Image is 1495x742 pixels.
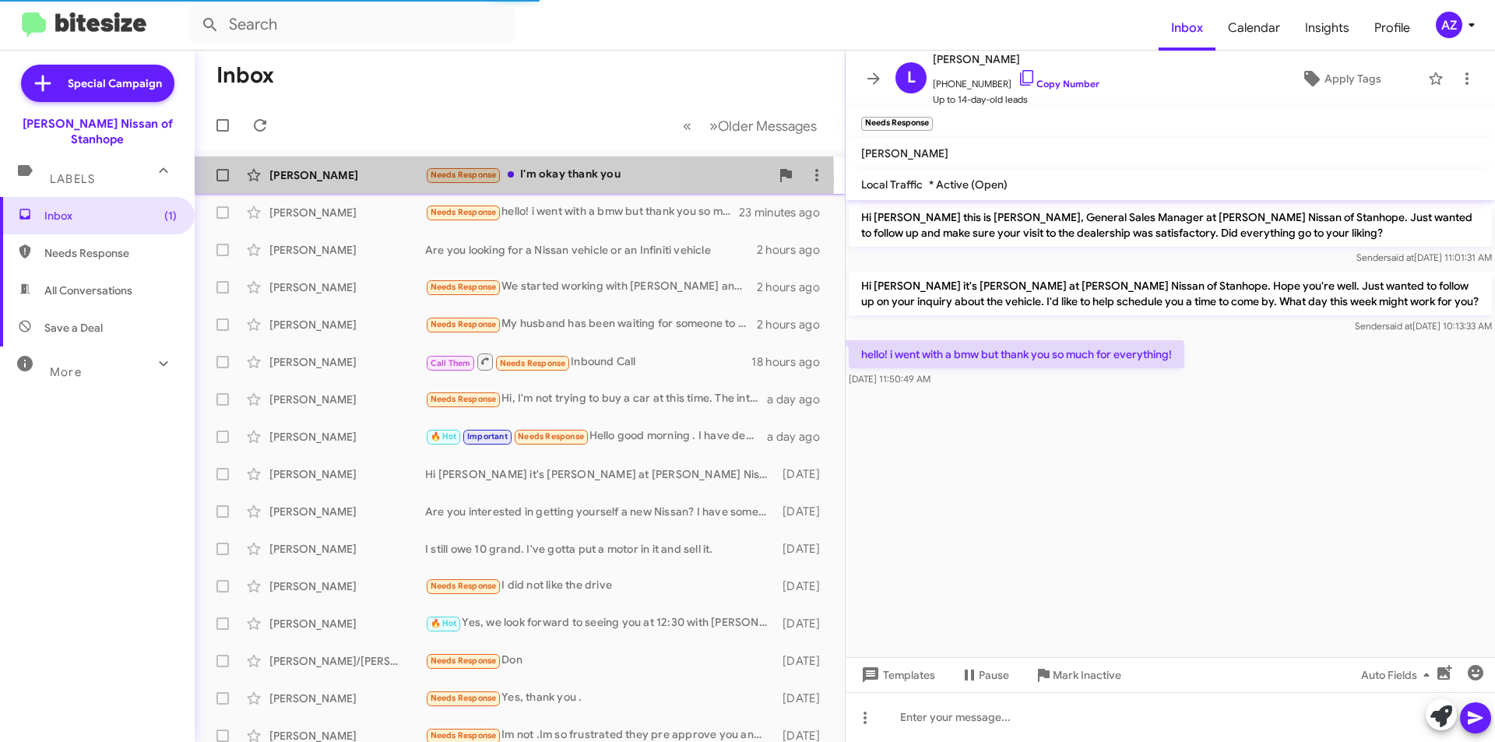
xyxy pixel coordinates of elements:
span: Needs Response [44,245,177,261]
div: We started working with [PERSON_NAME] and have decided to purchase a Honda Pilot instead. Thanks ... [425,278,757,296]
div: I did not like the drive [425,577,775,595]
span: said at [1385,320,1412,332]
span: Needs Response [431,394,497,404]
span: Needs Response [431,319,497,329]
p: Hi [PERSON_NAME] it's [PERSON_NAME] at [PERSON_NAME] Nissan of Stanhope. Hope you're well. Just w... [849,272,1492,315]
div: I still owe 10 grand. I've gotta put a motor in it and sell it. [425,541,775,557]
div: [DATE] [775,466,832,482]
span: Needs Response [500,358,566,368]
nav: Page navigation example [674,110,826,142]
div: [PERSON_NAME] [269,616,425,631]
div: I'm okay thank you [425,166,770,184]
small: Needs Response [861,117,933,131]
span: Important [467,431,508,441]
span: [DATE] 11:50:49 AM [849,373,930,385]
a: Calendar [1215,5,1293,51]
span: » [709,116,718,135]
div: [PERSON_NAME] [269,504,425,519]
span: Older Messages [718,118,817,135]
a: Inbox [1159,5,1215,51]
div: [PERSON_NAME] [269,691,425,706]
div: Hi [PERSON_NAME] it's [PERSON_NAME] at [PERSON_NAME] Nissan of Stanhope. I wanted to make sure yo... [425,466,775,482]
span: [PERSON_NAME] [861,146,948,160]
div: 2 hours ago [757,242,832,258]
div: Are you looking for a Nissan vehicle or an Infiniti vehicle [425,242,757,258]
input: Search [188,6,515,44]
p: hello! i went with a bmw but thank you so much for everything! [849,340,1184,368]
span: More [50,365,82,379]
div: [PERSON_NAME] [269,242,425,258]
button: Pause [948,661,1022,689]
span: Local Traffic [861,178,923,192]
span: Needs Response [518,431,584,441]
span: Templates [858,661,935,689]
button: Previous [674,110,701,142]
button: Mark Inactive [1022,661,1134,689]
div: [PERSON_NAME] [269,392,425,407]
div: 2 hours ago [757,280,832,295]
span: Apply Tags [1324,65,1381,93]
div: [PERSON_NAME] [269,578,425,594]
button: AZ [1423,12,1478,38]
div: 18 hours ago [751,354,832,370]
div: [DATE] [775,541,832,557]
div: 2 hours ago [757,317,832,332]
span: [PHONE_NUMBER] [933,69,1099,92]
span: « [683,116,691,135]
div: [PERSON_NAME] [269,429,425,445]
div: My husband has been waiting for someone to contact him when the oil pan came in so we can complet... [425,315,757,333]
div: AZ [1436,12,1462,38]
h1: Inbox [216,63,274,88]
div: Don [425,652,775,670]
span: Call Them [431,358,471,368]
div: [DATE] [775,616,832,631]
div: hello! i went with a bmw but thank you so much for everything! [425,203,739,221]
span: * Active (Open) [929,178,1008,192]
span: Needs Response [431,581,497,591]
span: Needs Response [431,282,497,292]
div: Yes, we look forward to seeing you at 12:30 with [PERSON_NAME] [425,614,775,632]
span: Needs Response [431,207,497,217]
span: Auto Fields [1361,661,1436,689]
span: 🔥 Hot [431,431,457,441]
span: [PERSON_NAME] [933,50,1099,69]
p: Hi [PERSON_NAME] this is [PERSON_NAME], General Sales Manager at [PERSON_NAME] Nissan of Stanhope... [849,203,1492,247]
span: Up to 14-day-old leads [933,92,1099,107]
a: Special Campaign [21,65,174,102]
span: Inbox [44,208,177,223]
button: Apply Tags [1261,65,1420,93]
span: Needs Response [431,170,497,180]
span: Mark Inactive [1053,661,1121,689]
div: [PERSON_NAME] [269,317,425,332]
div: Are you interested in getting yourself a new Nissan? I have some great deals going on right now [425,504,775,519]
span: Pause [979,661,1009,689]
button: Templates [846,661,948,689]
a: Insights [1293,5,1362,51]
div: [PERSON_NAME] [269,167,425,183]
div: [PERSON_NAME] [269,466,425,482]
div: [DATE] [775,504,832,519]
a: Profile [1362,5,1423,51]
div: a day ago [767,392,832,407]
span: (1) [164,208,177,223]
div: Hi, I'm not trying to buy a car at this time. The interest rates are too high at this time. Ty fo... [425,390,767,408]
span: Needs Response [431,730,497,740]
button: Auto Fields [1349,661,1448,689]
span: Save a Deal [44,320,103,336]
div: [DATE] [775,691,832,706]
span: L [907,65,916,90]
div: [PERSON_NAME] [269,541,425,557]
div: Inbound Call [425,352,751,371]
span: said at [1387,251,1414,263]
div: [DATE] [775,653,832,669]
span: Needs Response [431,656,497,666]
div: [PERSON_NAME]/[PERSON_NAME] [269,653,425,669]
div: [DATE] [775,578,832,594]
div: [PERSON_NAME] [269,280,425,295]
div: [PERSON_NAME] [269,205,425,220]
div: Yes, thank you . [425,689,775,707]
span: Sender [DATE] 11:01:31 AM [1356,251,1492,263]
